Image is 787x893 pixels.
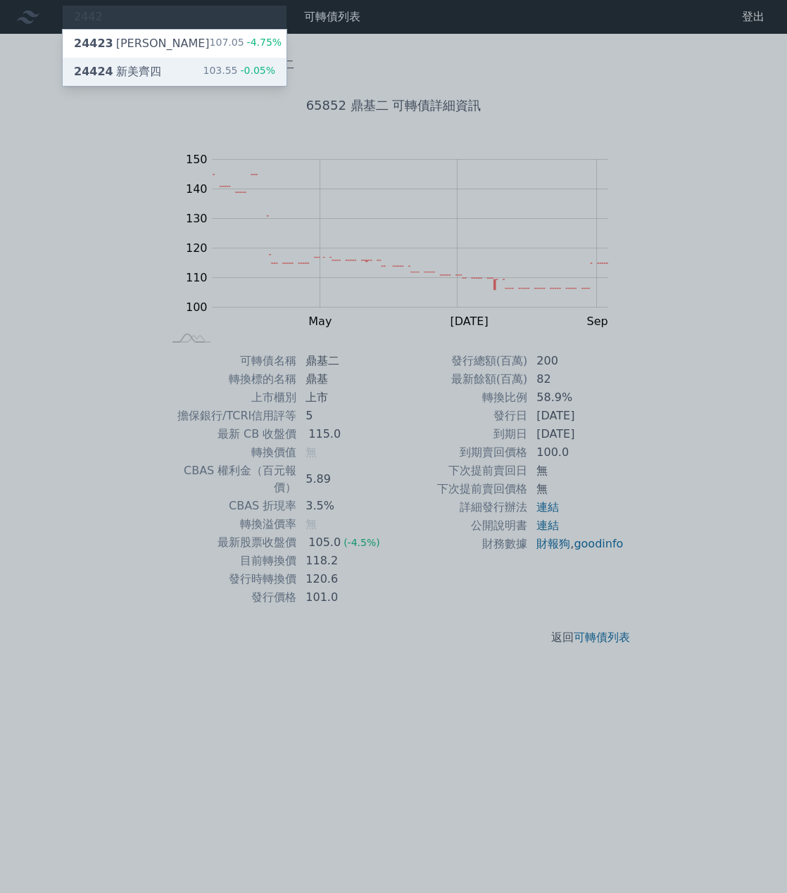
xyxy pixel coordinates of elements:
[210,35,282,52] div: 107.05
[74,63,161,80] div: 新美齊四
[74,37,113,50] span: 24423
[237,65,275,76] span: -0.05%
[244,37,282,48] span: -4.75%
[203,63,275,80] div: 103.55
[63,30,287,58] a: 24423[PERSON_NAME] 107.05-4.75%
[717,825,787,893] iframe: Chat Widget
[74,35,210,52] div: [PERSON_NAME]
[717,825,787,893] div: 聊天小工具
[63,58,287,86] a: 24424新美齊四 103.55-0.05%
[74,65,113,78] span: 24424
